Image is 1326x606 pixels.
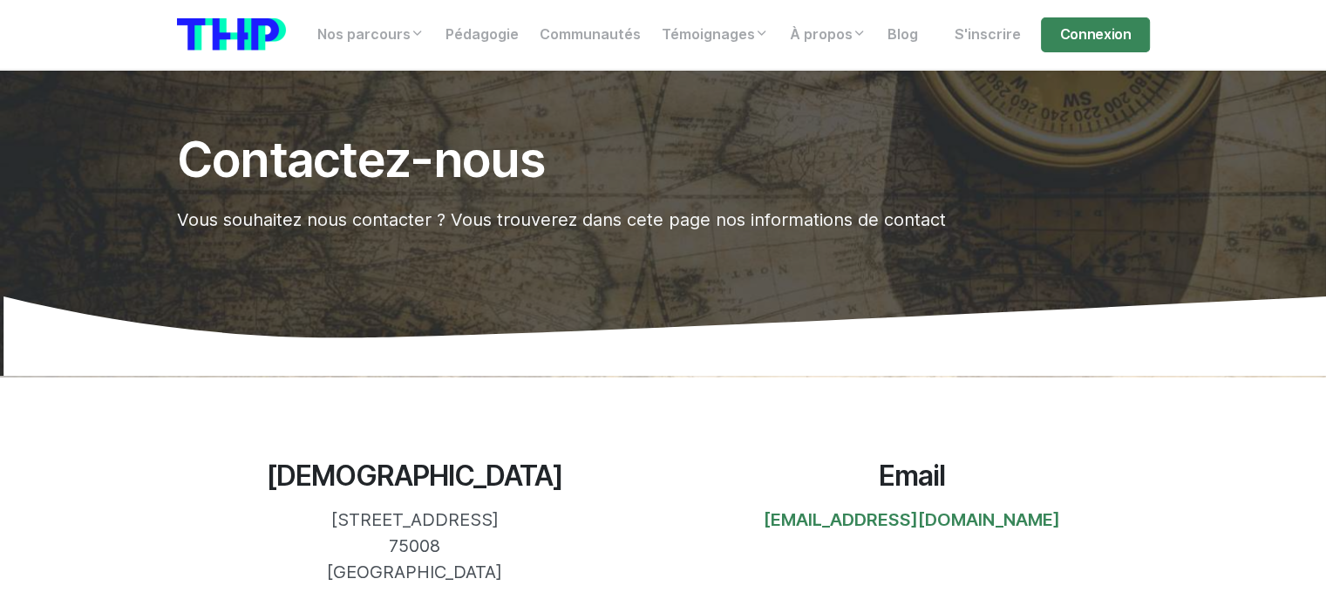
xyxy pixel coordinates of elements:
[779,17,877,52] a: À propos
[177,133,984,187] h1: Contactez-nous
[1041,17,1149,52] a: Connexion
[674,460,1150,493] h3: Email
[177,207,984,233] p: Vous souhaitez nous contacter ? Vous trouverez dans cete page nos informations de contact
[327,509,502,582] span: [STREET_ADDRESS] 75008 [GEOGRAPHIC_DATA]
[877,17,928,52] a: Blog
[177,18,286,51] img: logo
[943,17,1030,52] a: S'inscrire
[177,460,653,493] h3: [DEMOGRAPHIC_DATA]
[651,17,779,52] a: Témoignages
[529,17,651,52] a: Communautés
[307,17,435,52] a: Nos parcours
[435,17,529,52] a: Pédagogie
[764,509,1060,530] a: [EMAIL_ADDRESS][DOMAIN_NAME]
